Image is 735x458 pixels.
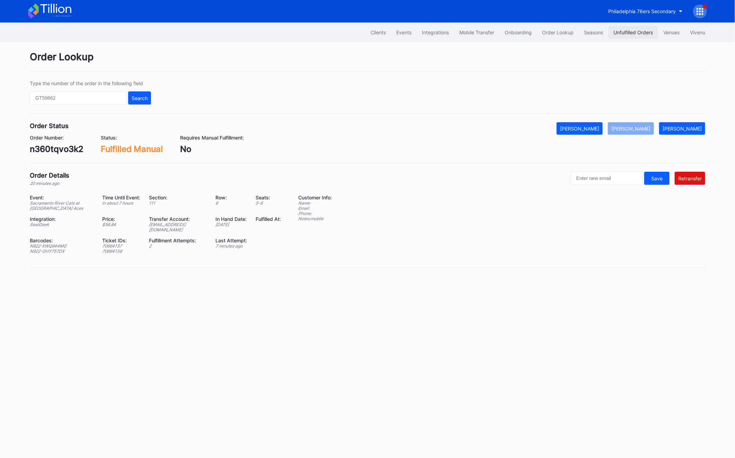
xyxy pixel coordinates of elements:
[658,26,685,39] button: Venues
[298,216,332,221] div: Notes: mobile
[499,26,537,39] button: Onboarding
[215,243,247,249] div: 7 minutes ago
[101,135,163,141] div: Status:
[608,26,658,39] button: Unfulfilled Orders
[663,126,702,132] div: [PERSON_NAME]
[149,237,207,243] div: Fulfillment Attempts:
[685,26,710,39] button: Vivenu
[102,222,140,227] div: $ 56.84
[663,29,680,35] div: Venues
[30,144,83,154] div: n360tqvo3k2
[560,126,599,132] div: [PERSON_NAME]
[542,29,574,35] div: Order Lookup
[102,237,140,243] div: Ticket IDs:
[149,222,207,232] div: [EMAIL_ADDRESS][DOMAIN_NAME]
[557,122,603,135] button: [PERSON_NAME]
[128,91,151,105] button: Search
[30,216,94,222] div: Integration:
[584,29,603,35] div: Seasons
[149,216,207,222] div: Transfer Account:
[149,243,207,249] div: 2
[613,29,653,35] div: Unfulfilled Orders
[298,195,332,200] div: Customer Info:
[256,200,281,206] div: 5 - 6
[30,222,94,227] div: SeatGeek
[102,195,140,200] div: Time Until Event:
[101,144,163,154] div: Fulfilled Manual
[417,26,454,39] button: Integrations
[579,26,608,39] button: Seasons
[149,200,207,206] div: 111
[102,200,140,206] div: in about 7 hours
[30,181,69,186] div: 20 minutes ago
[659,122,705,135] button: [PERSON_NAME]
[690,29,705,35] div: Vivenu
[215,195,247,200] div: Row:
[505,29,532,35] div: Onboarding
[30,243,94,249] div: N922-XWQ944MG
[30,172,69,179] div: Order Details
[215,216,247,222] div: In Hand Date:
[102,243,140,249] div: 70664137
[102,249,140,254] div: 70664138
[608,122,654,135] button: [PERSON_NAME]
[256,195,281,200] div: Seats:
[611,126,650,132] div: [PERSON_NAME]
[675,172,705,185] button: Retransfer
[30,91,126,105] input: GT59662
[396,29,411,35] div: Events
[256,216,281,222] div: Fulfilled At:
[651,176,663,181] div: Save
[678,176,702,181] div: Retransfer
[215,237,247,243] div: Last Attempt:
[180,144,244,154] div: No
[571,172,643,185] input: Enter new email
[30,135,83,141] div: Order Number:
[391,26,417,39] button: Events
[603,5,688,18] button: Philadelphia 76ers Secondary
[365,26,391,39] button: Clients
[30,200,94,211] div: Sacramento River Cats at [GEOGRAPHIC_DATA] Aces
[215,200,247,206] div: 6
[30,249,94,254] div: N922-GHY757DX
[180,135,244,141] div: Requires Manual Fulfillment:
[644,172,670,185] button: Save
[149,195,207,200] div: Section:
[30,237,94,243] div: Barcodes:
[298,200,332,206] div: Name:
[422,29,449,35] div: Integrations
[215,222,247,227] div: [DATE]
[537,26,579,39] button: Order Lookup
[30,51,705,72] div: Order Lookup
[30,80,151,86] div: Type the number of the order in the following field
[30,122,69,129] div: Order Status
[298,206,332,211] div: Email:
[459,29,494,35] div: Mobile Transfer
[371,29,386,35] div: Clients
[102,216,140,222] div: Price:
[454,26,499,39] button: Mobile Transfer
[298,211,332,216] div: Phone:
[30,195,94,200] div: Event:
[608,8,676,14] div: Philadelphia 76ers Secondary
[132,95,148,101] div: Search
